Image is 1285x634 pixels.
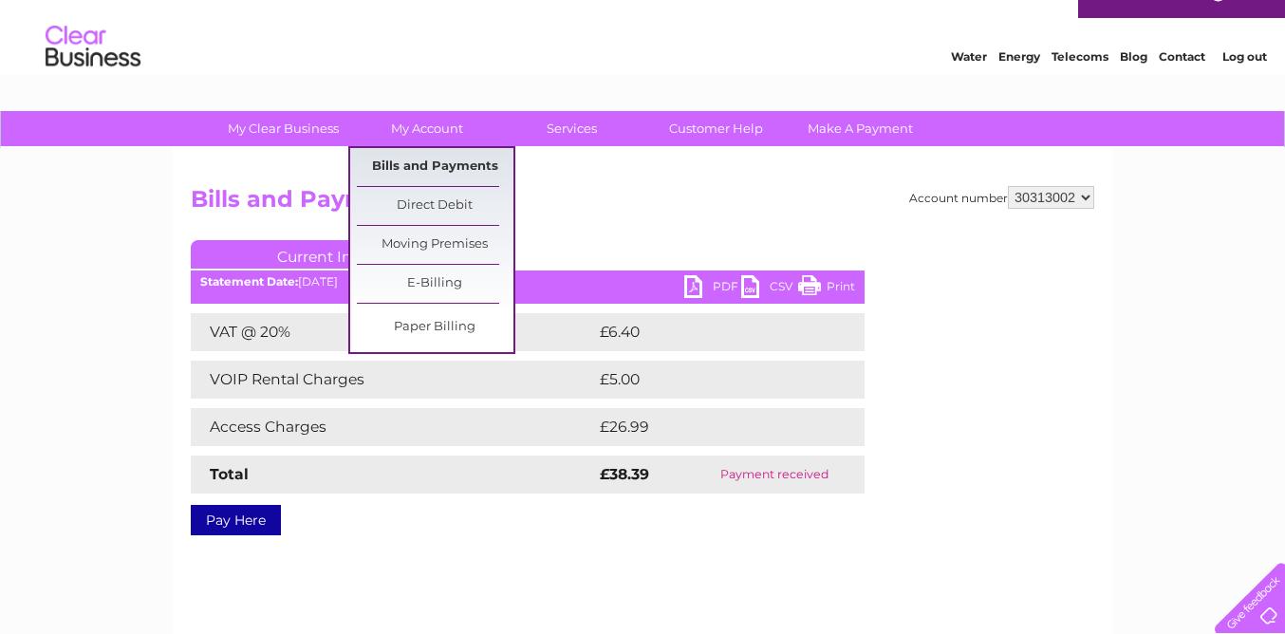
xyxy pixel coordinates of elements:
[191,186,1094,222] h2: Bills and Payments
[1052,81,1108,95] a: Telecoms
[205,111,362,146] a: My Clear Business
[45,49,141,107] img: logo.png
[191,275,865,289] div: [DATE]
[357,148,513,186] a: Bills and Payments
[191,361,595,399] td: VOIP Rental Charges
[798,275,855,303] a: Print
[684,275,741,303] a: PDF
[191,313,595,351] td: VAT @ 20%
[600,465,649,483] strong: £38.39
[210,465,249,483] strong: Total
[196,10,1092,92] div: Clear Business is a trading name of Verastar Limited (registered in [GEOGRAPHIC_DATA] No. 3667643...
[191,505,281,535] a: Pay Here
[951,81,987,95] a: Water
[741,275,798,303] a: CSV
[200,274,298,289] b: Statement Date:
[909,186,1094,209] div: Account number
[1222,81,1267,95] a: Log out
[595,313,821,351] td: £6.40
[357,226,513,264] a: Moving Premises
[685,456,865,494] td: Payment received
[494,111,650,146] a: Services
[998,81,1040,95] a: Energy
[595,408,828,446] td: £26.99
[927,9,1058,33] a: 0333 014 3131
[1159,81,1205,95] a: Contact
[357,187,513,225] a: Direct Debit
[191,240,475,269] a: Current Invoice
[638,111,794,146] a: Customer Help
[595,361,821,399] td: £5.00
[782,111,939,146] a: Make A Payment
[357,308,513,346] a: Paper Billing
[357,265,513,303] a: E-Billing
[191,408,595,446] td: Access Charges
[1120,81,1147,95] a: Blog
[349,111,506,146] a: My Account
